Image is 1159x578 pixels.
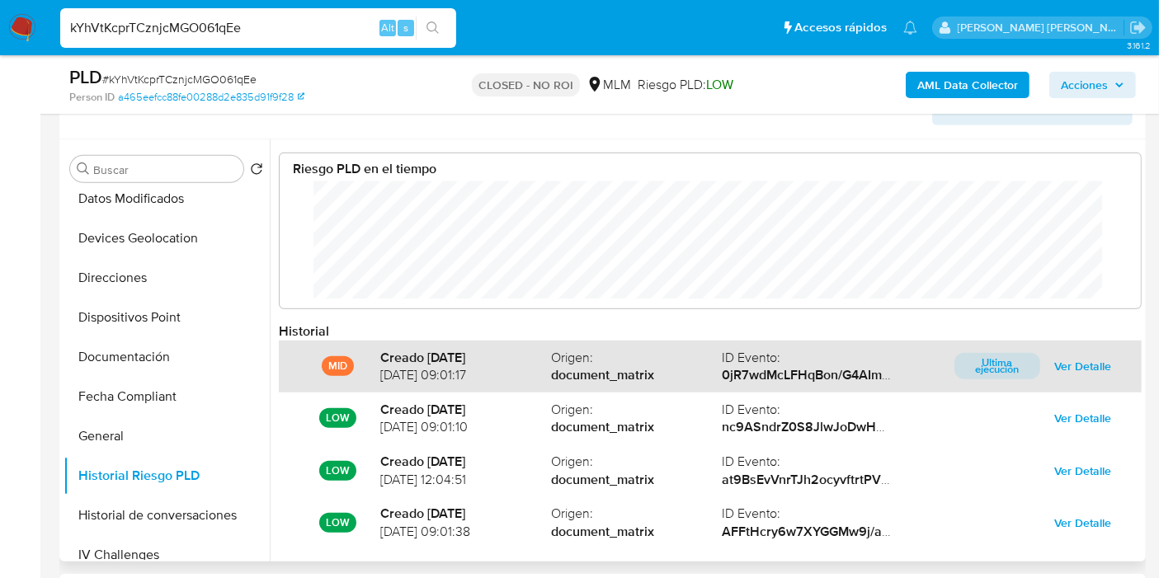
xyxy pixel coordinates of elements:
[1043,510,1123,536] button: Ver Detalle
[403,20,408,35] span: s
[917,72,1018,98] b: AML Data Collector
[1054,355,1111,378] span: Ver Detalle
[958,20,1124,35] p: daniela.lagunesrodriguez@mercadolibre.com.mx
[1043,458,1123,484] button: Ver Detalle
[118,90,304,105] a: a465eefcc88fe00288d2e835d91f9f28
[60,17,456,39] input: Buscar usuario o caso...
[794,19,887,36] span: Accesos rápidos
[722,349,903,367] span: ID Evento :
[551,366,722,384] strong: document_matrix
[77,162,90,176] button: Buscar
[638,76,733,94] span: Riesgo PLD:
[551,349,722,367] span: Origen :
[472,73,580,96] p: CLOSED - NO ROI
[319,461,356,481] p: LOW
[722,505,903,523] span: ID Evento :
[64,298,270,337] button: Dispositivos Point
[64,535,270,575] button: IV Challenges
[722,401,903,419] span: ID Evento :
[380,453,551,471] strong: Creado [DATE]
[319,513,356,533] p: LOW
[64,456,270,496] button: Historial Riesgo PLD
[551,471,722,489] strong: document_matrix
[1061,72,1108,98] span: Acciones
[381,20,394,35] span: Alt
[551,523,722,541] strong: document_matrix
[69,63,102,90] b: PLD
[250,162,263,181] button: Volver al orden por defecto
[380,401,551,419] strong: Creado [DATE]
[64,416,270,456] button: General
[587,76,631,94] div: MLM
[293,159,436,178] strong: Riesgo PLD en el tiempo
[551,418,722,436] strong: document_matrix
[93,162,237,177] input: Buscar
[1054,511,1111,534] span: Ver Detalle
[322,356,354,376] p: MID
[1049,72,1136,98] button: Acciones
[706,75,733,94] span: LOW
[954,353,1039,379] p: Ultima ejecución
[1054,406,1111,430] span: Ver Detalle
[1054,459,1111,482] span: Ver Detalle
[380,505,551,523] strong: Creado [DATE]
[1043,405,1123,431] button: Ver Detalle
[1043,353,1123,379] button: Ver Detalle
[1127,39,1151,52] span: 3.161.2
[551,401,722,419] span: Origen :
[380,366,551,384] span: [DATE] 09:01:17
[64,377,270,416] button: Fecha Compliant
[64,496,270,535] button: Historial de conversaciones
[319,408,356,428] p: LOW
[64,337,270,377] button: Documentación
[64,219,270,258] button: Devices Geolocation
[1129,19,1147,36] a: Salir
[380,471,551,489] span: [DATE] 12:04:51
[416,16,450,40] button: search-icon
[551,453,722,471] span: Origen :
[380,523,551,541] span: [DATE] 09:01:38
[64,179,270,219] button: Datos Modificados
[906,72,1029,98] button: AML Data Collector
[64,258,270,298] button: Direcciones
[380,349,551,367] strong: Creado [DATE]
[722,453,903,471] span: ID Evento :
[102,71,257,87] span: # kYhVtKcprTCznjcMGO061qEe
[279,322,329,341] strong: Historial
[73,97,211,114] h1: Información de Usuario
[551,505,722,523] span: Origen :
[903,21,917,35] a: Notificaciones
[380,418,551,436] span: [DATE] 09:01:10
[69,90,115,105] b: Person ID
